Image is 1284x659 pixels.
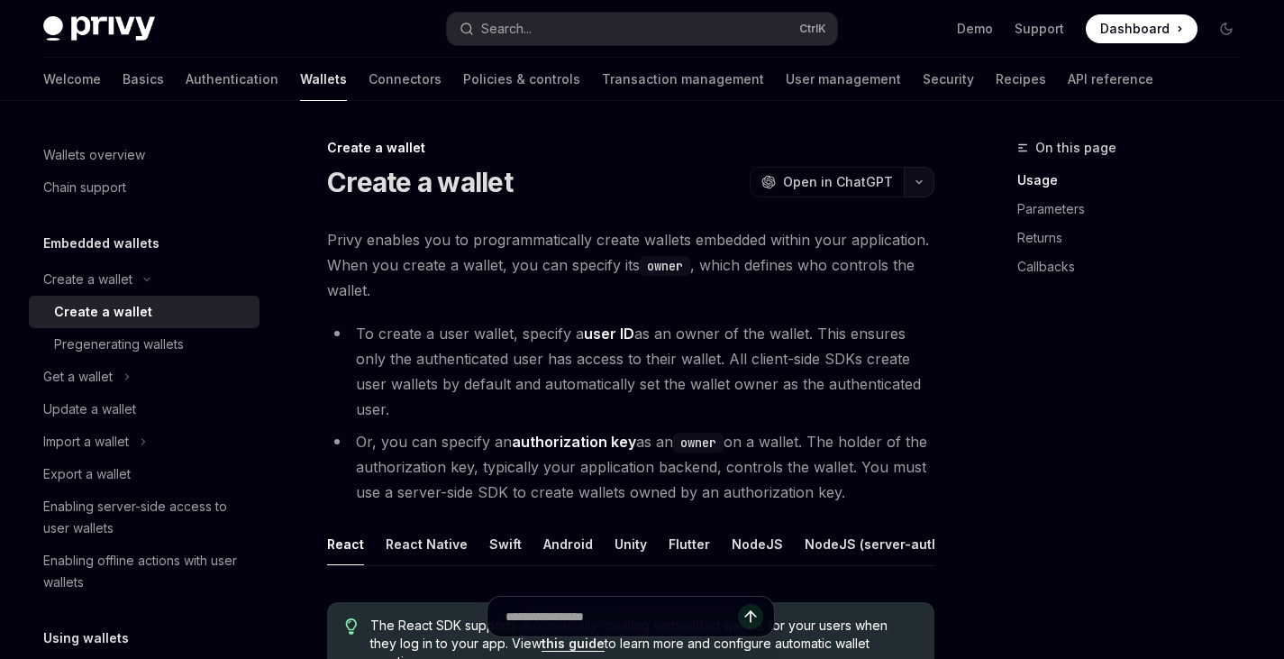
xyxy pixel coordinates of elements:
[43,58,101,101] a: Welcome
[43,177,126,198] div: Chain support
[43,550,249,593] div: Enabling offline actions with user wallets
[805,523,944,565] button: NodeJS (server-auth)
[43,398,136,420] div: Update a wallet
[1100,20,1170,38] span: Dashboard
[29,393,260,426] a: Update a wallet
[369,58,442,101] a: Connectors
[43,496,249,539] div: Enabling server-side access to user wallets
[1017,195,1255,224] a: Parameters
[327,227,934,303] span: Privy enables you to programmatically create wallets embedded within your application. When you c...
[505,597,738,636] input: Ask a question...
[1017,252,1255,281] a: Callbacks
[29,328,260,361] a: Pregenerating wallets
[1017,166,1255,195] a: Usage
[481,18,532,40] div: Search...
[447,13,836,45] button: Search...CtrlK
[1086,14,1197,43] a: Dashboard
[29,545,260,599] a: Enabling offline actions with user wallets
[750,167,904,197] button: Open in ChatGPT
[1017,224,1255,252] a: Returns
[43,269,132,290] div: Create a wallet
[738,604,763,629] button: Send message
[386,523,468,565] button: React Native
[54,301,152,323] div: Create a wallet
[29,490,260,545] a: Enabling server-side access to user wallets
[327,321,934,422] li: To create a user wallet, specify a as an owner of the wallet. This ensures only the authenticated...
[43,627,129,649] h5: Using wallets
[43,144,145,166] div: Wallets overview
[1212,14,1241,43] button: Toggle dark mode
[996,58,1046,101] a: Recipes
[29,458,260,490] a: Export a wallet
[29,361,140,393] button: Get a wallet
[732,523,783,565] button: NodeJS
[29,296,260,328] a: Create a wallet
[923,58,974,101] a: Security
[463,58,580,101] a: Policies & controls
[327,523,364,565] button: React
[43,233,159,254] h5: Embedded wallets
[327,166,513,198] h1: Create a wallet
[489,523,522,565] button: Swift
[602,58,764,101] a: Transaction management
[669,523,710,565] button: Flutter
[1068,58,1153,101] a: API reference
[29,426,156,458] button: Import a wallet
[327,139,934,157] div: Create a wallet
[673,433,724,453] code: owner
[1035,137,1116,159] span: On this page
[1015,20,1064,38] a: Support
[799,22,826,36] span: Ctrl K
[43,431,129,453] div: Import a wallet
[29,171,260,204] a: Chain support
[29,263,159,296] button: Create a wallet
[783,173,893,191] span: Open in ChatGPT
[29,139,260,171] a: Wallets overview
[584,325,634,343] strong: user ID
[186,58,278,101] a: Authentication
[54,334,184,355] div: Pregenerating wallets
[43,16,155,41] img: dark logo
[957,20,993,38] a: Demo
[615,523,647,565] button: Unity
[543,523,593,565] button: Android
[43,366,113,388] div: Get a wallet
[786,58,901,101] a: User management
[512,433,636,451] strong: authorization key
[640,256,690,276] code: owner
[327,429,934,505] li: Or, you can specify an as an on a wallet. The holder of the authorization key, typically your app...
[43,463,131,485] div: Export a wallet
[300,58,347,101] a: Wallets
[123,58,164,101] a: Basics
